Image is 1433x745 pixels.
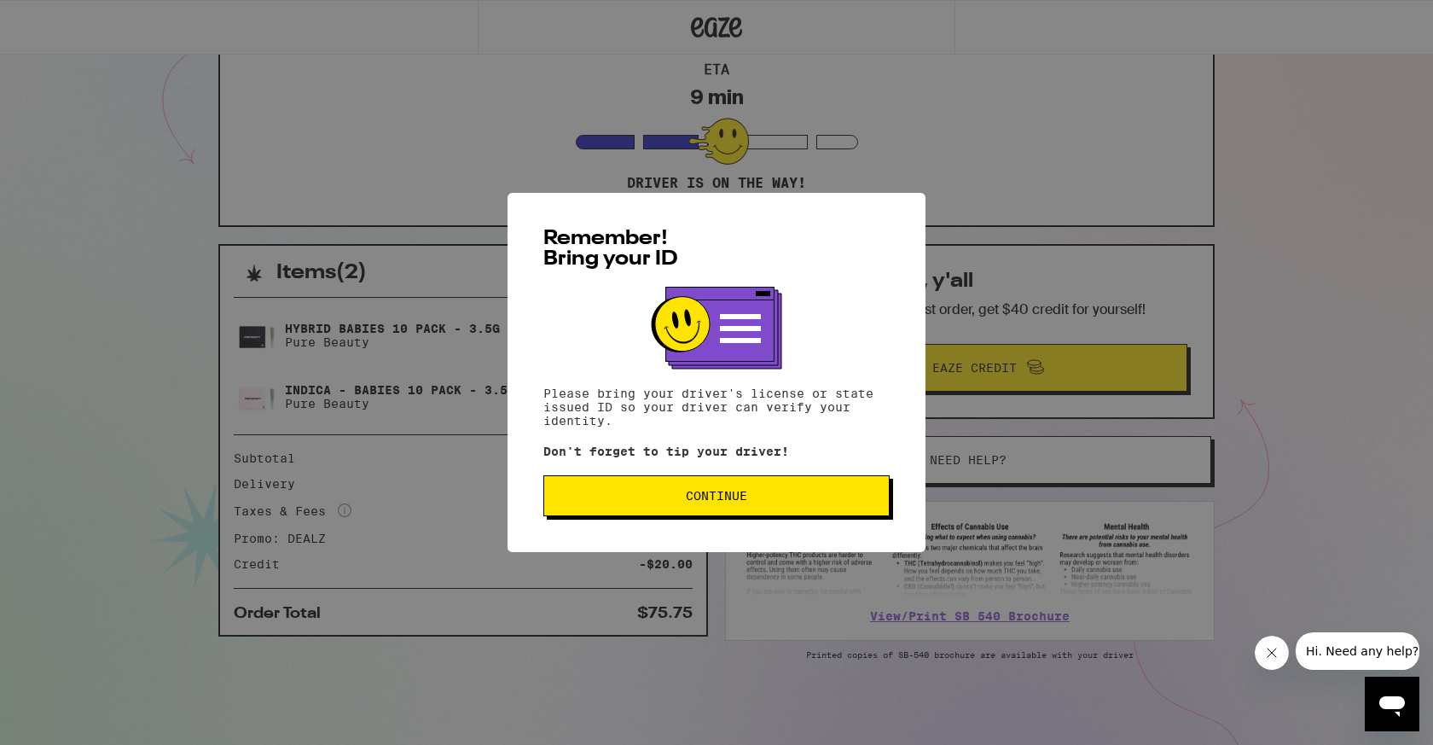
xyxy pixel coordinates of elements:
iframe: Message from company [1296,632,1419,670]
iframe: Close message [1255,636,1289,670]
button: Continue [543,475,890,516]
p: Please bring your driver's license or state issued ID so your driver can verify your identity. [543,387,890,428]
p: Don't forget to tip your driver! [543,445,890,458]
span: Continue [686,490,747,502]
iframe: Button to launch messaging window [1365,677,1419,731]
span: Remember! Bring your ID [543,229,678,270]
